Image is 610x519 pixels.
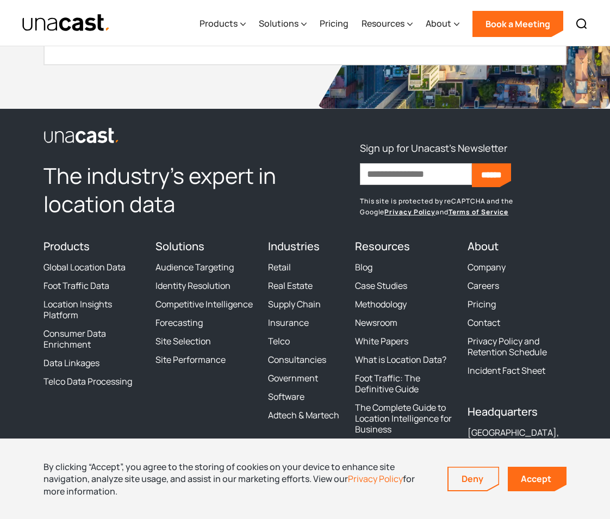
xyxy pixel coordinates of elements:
[468,427,567,449] div: [GEOGRAPHIC_DATA], [GEOGRAPHIC_DATA]
[268,299,321,310] a: Supply Chain
[200,2,246,46] div: Products
[468,280,499,291] a: Careers
[200,17,238,30] div: Products
[320,2,348,46] a: Pricing
[43,262,126,273] a: Global Location Data
[43,126,342,144] a: link to the homepage
[155,336,211,347] a: Site Selection
[43,127,120,144] img: Unacast logo
[426,2,459,46] div: About
[259,2,307,46] div: Solutions
[384,207,435,217] a: Privacy Policy
[259,17,298,30] div: Solutions
[155,299,253,310] a: Competitive Intelligence
[355,240,454,253] h4: Resources
[268,336,290,347] a: Telco
[355,354,446,365] a: What is Location Data?
[155,317,203,328] a: Forecasting
[268,373,318,384] a: Government
[360,139,507,157] h3: Sign up for Unacast's Newsletter
[268,354,326,365] a: Consultancies
[362,17,404,30] div: Resources
[43,328,142,350] a: Consumer Data Enrichment
[155,262,234,273] a: Audience Targeting
[43,239,90,254] a: Products
[468,262,506,273] a: Company
[355,402,454,435] a: The Complete Guide to Location Intelligence for Business
[268,410,339,421] a: Adtech & Martech
[43,280,109,291] a: Foot Traffic Data
[468,405,567,418] h4: Headquarters
[355,280,407,291] a: Case Studies
[348,473,403,485] a: Privacy Policy
[43,376,132,387] a: Telco Data Processing
[426,17,451,30] div: About
[43,357,99,368] a: Data Linkages
[22,14,110,33] a: home
[355,336,408,347] a: White Papers
[155,239,204,254] a: Solutions
[155,354,226,365] a: Site Performance
[468,365,545,376] a: Incident Fact Sheet
[43,461,431,497] div: By clicking “Accept”, you agree to the storing of cookies on your device to enhance site navigati...
[268,391,304,402] a: Software
[508,467,567,491] a: Accept
[268,240,343,253] h4: Industries
[268,280,313,291] a: Real Estate
[43,299,142,320] a: Location Insights Platform
[468,240,567,253] h4: About
[22,14,110,33] img: Unacast text logo
[355,262,372,273] a: Blog
[155,280,231,291] a: Identity Resolution
[355,299,407,310] a: Methodology
[360,196,567,218] p: This site is protected by reCAPTCHA and the Google and
[472,11,563,37] a: Book a Meeting
[468,336,567,357] a: Privacy Policy and Retention Schedule
[268,262,291,273] a: Retail
[355,373,454,394] a: Foot Traffic: The Definitive Guide
[268,317,309,328] a: Insurance
[355,317,397,328] a: Newsroom
[362,2,413,46] div: Resources
[575,17,588,30] img: Search icon
[449,467,499,490] a: Deny
[468,317,500,328] a: Contact
[43,162,342,218] h2: The industry’s expert in location data
[449,207,508,217] a: Terms of Service
[468,299,496,310] a: Pricing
